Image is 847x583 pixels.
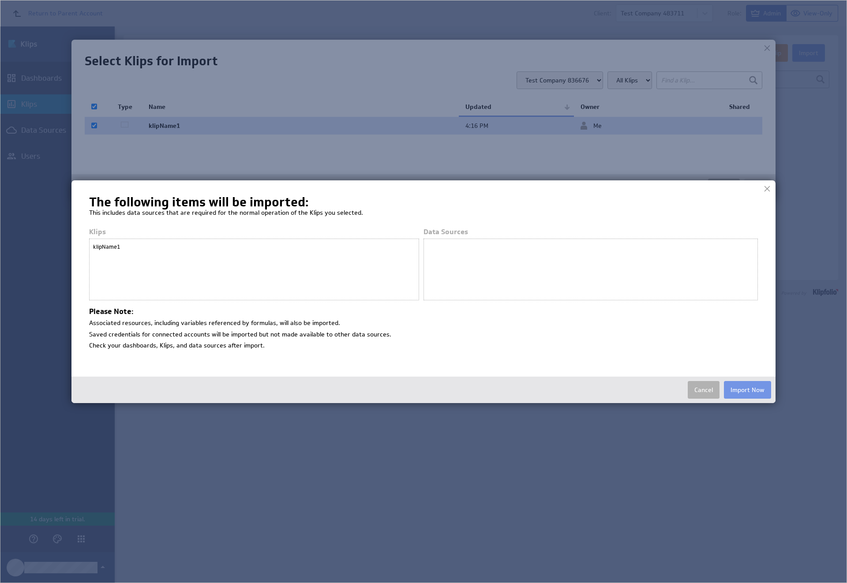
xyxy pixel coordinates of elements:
[89,207,758,219] p: This includes data sources that are required for the normal operation of the Klips you selected.
[89,316,758,328] li: Associated resources, including variables referenced by formulas, will also be imported.
[688,381,720,399] button: Cancel
[89,328,758,339] li: Saved credentials for connected accounts will be imported but not made available to other data so...
[89,339,758,350] li: Check your dashboards, Klips, and data sources after import.
[89,198,758,207] h1: The following items will be imported:
[423,228,758,239] div: Data Sources
[91,241,417,253] div: klipName1
[89,307,758,316] h4: Please Note:
[724,381,771,399] button: Import Now
[89,228,423,239] div: Klips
